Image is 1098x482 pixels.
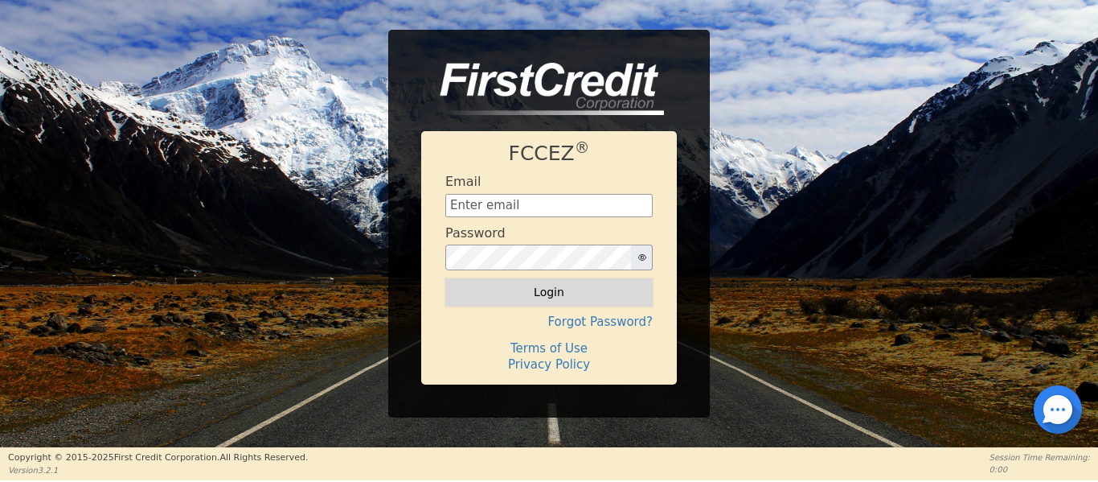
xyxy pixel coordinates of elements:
img: logo-CMu_cnol.png [421,63,664,116]
h4: Password [445,225,506,241]
h4: Forgot Password? [445,315,653,329]
h1: FCCEZ [445,142,653,166]
sup: ® [575,139,590,156]
h4: Email [445,174,481,189]
input: Enter email [445,194,653,218]
h4: Privacy Policy [445,357,653,372]
span: All Rights Reserved. [219,452,308,463]
h4: Terms of Use [445,341,653,356]
button: Login [445,278,653,306]
p: Version 3.2.1 [8,464,308,476]
p: 0:00 [989,463,1090,476]
p: Session Time Remaining: [989,451,1090,463]
input: password [445,245,632,270]
p: Copyright © 2015- 2025 First Credit Corporation. [8,451,308,465]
